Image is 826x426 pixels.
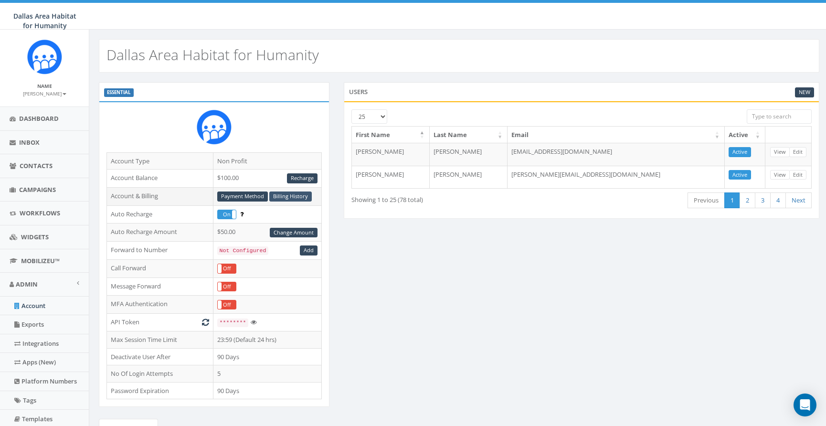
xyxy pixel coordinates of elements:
td: 23:59 (Default 24 hrs) [213,331,322,348]
div: OnOff [217,300,236,310]
td: [PERSON_NAME] [430,166,508,189]
td: API Token [107,314,213,331]
td: [PERSON_NAME] [430,143,508,166]
i: Generate New Token [202,319,209,325]
a: Active [729,170,751,180]
th: Email: activate to sort column ascending [508,127,725,143]
a: 3 [755,192,771,208]
span: Dashboard [19,114,59,123]
a: Billing History [269,192,312,202]
span: Dallas Area Habitat for Humanity [13,11,76,30]
td: Account Type [107,152,213,170]
td: $100.00 [213,170,322,188]
span: MobilizeU™ [21,256,60,265]
a: Previous [688,192,725,208]
span: Contacts [20,161,53,170]
a: Next [785,192,812,208]
span: Enable to prevent campaign failure. [240,210,244,218]
th: First Name: activate to sort column descending [352,127,430,143]
td: Message Forward [107,277,213,296]
div: Users [344,82,819,101]
a: 1 [724,192,740,208]
h2: Dallas Area Habitat for Humanity [106,47,319,63]
span: Widgets [21,233,49,241]
td: Max Session Time Limit [107,331,213,348]
td: Auto Recharge [107,205,213,224]
td: Call Forward [107,259,213,277]
td: [EMAIL_ADDRESS][DOMAIN_NAME] [508,143,725,166]
a: Payment Method [217,192,268,202]
a: Add [300,245,318,256]
th: Last Name: activate to sort column ascending [430,127,508,143]
td: 90 Days [213,382,322,399]
a: Change Amount [270,228,318,238]
td: MFA Authentication [107,296,213,314]
a: 4 [770,192,786,208]
td: [PERSON_NAME][EMAIL_ADDRESS][DOMAIN_NAME] [508,166,725,189]
td: Deactivate User After [107,348,213,365]
td: Non Profit [213,152,322,170]
td: Account & Billing [107,187,213,205]
td: Password Expiration [107,382,213,399]
td: No Of Login Attempts [107,365,213,383]
a: New [795,87,814,97]
span: Campaigns [19,185,56,194]
a: [PERSON_NAME] [23,89,66,97]
td: $50.00 [213,224,322,242]
img: Rally_Platform_Icon.png [196,109,232,145]
td: Forward to Number [107,242,213,260]
img: Rally_Platform_Icon.png [27,39,63,75]
label: Off [218,282,236,291]
div: OnOff [217,210,236,220]
a: Edit [789,147,806,157]
a: View [770,147,790,157]
span: Admin [16,280,38,288]
span: Workflows [20,209,60,217]
td: [PERSON_NAME] [352,166,430,189]
div: Open Intercom Messenger [794,394,816,416]
td: [PERSON_NAME] [352,143,430,166]
td: 5 [213,365,322,383]
div: OnOff [217,264,236,274]
a: 2 [740,192,755,208]
a: Edit [789,170,806,180]
a: Recharge [287,173,318,183]
label: Off [218,264,236,273]
small: [PERSON_NAME] [23,90,66,97]
td: 90 Days [213,348,322,365]
div: OnOff [217,282,236,292]
label: Off [218,300,236,309]
div: Showing 1 to 25 (78 total) [351,192,535,204]
a: View [770,170,790,180]
a: Active [729,147,751,157]
td: Account Balance [107,170,213,188]
input: Type to search [747,109,812,124]
label: On [218,210,236,219]
td: Auto Recharge Amount [107,224,213,242]
span: Inbox [19,138,40,147]
small: Name [37,83,52,89]
label: ESSENTIAL [104,88,134,97]
th: Active: activate to sort column ascending [725,127,765,143]
code: Not Configured [217,246,268,255]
